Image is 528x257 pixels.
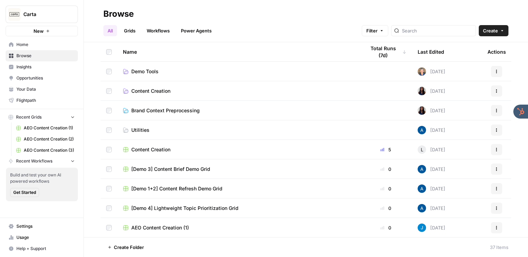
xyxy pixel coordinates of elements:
img: he81ibor8lsei4p3qvg4ugbvimgp [418,184,426,193]
a: Flightpath [6,95,78,106]
div: Browse [103,8,134,20]
img: Carta Logo [8,8,21,21]
input: Search [402,27,473,34]
button: Filter [362,25,388,36]
button: New [6,26,78,36]
div: Name [123,42,354,61]
a: Home [6,39,78,50]
div: Actions [487,42,506,61]
div: [DATE] [418,145,445,154]
a: All [103,25,117,36]
a: Demo Tools [123,68,354,75]
button: Workspace: Carta [6,6,78,23]
button: Create Folder [103,242,148,253]
a: AEO Content Creation (1) [13,122,78,134]
span: Build and test your own AI powered workflows [10,172,74,184]
a: Settings [6,221,78,232]
span: AEO Content Creation (3) [24,147,75,153]
span: AEO Content Creation (1) [24,125,75,131]
span: Get Started [13,189,36,196]
div: 0 [365,224,406,231]
button: Recent Workflows [6,156,78,166]
span: [Demo 3] Content Brief Demo Grid [131,166,210,173]
span: Settings [16,223,75,229]
span: Create [483,27,498,34]
a: [Demo 3] Content Brief Demo Grid [123,166,354,173]
img: he81ibor8lsei4p3qvg4ugbvimgp [418,126,426,134]
div: Last Edited [418,42,444,61]
span: Home [16,41,75,48]
button: Recent Grids [6,112,78,122]
span: New [34,28,44,35]
span: Brand Context Preprocessing [131,107,200,114]
button: Get Started [10,188,39,197]
div: [DATE] [418,165,445,173]
img: rox323kbkgutb4wcij4krxobkpon [418,87,426,95]
img: he81ibor8lsei4p3qvg4ugbvimgp [418,204,426,212]
span: Help + Support [16,245,75,252]
a: Power Agents [177,25,216,36]
a: Content Creation [123,146,354,153]
a: AEO Content Creation (1) [123,224,354,231]
span: AEO Content Creation (1) [131,224,189,231]
span: Recent Grids [16,114,42,120]
div: [DATE] [418,224,445,232]
a: Insights [6,61,78,73]
a: Grids [120,25,140,36]
img: rox323kbkgutb4wcij4krxobkpon [418,106,426,115]
div: [DATE] [418,184,445,193]
div: [DATE] [418,106,445,115]
span: L [421,146,423,153]
div: [DATE] [418,204,445,212]
span: Content Creation [131,88,170,95]
div: [DATE] [418,87,445,95]
span: Carta [23,11,66,18]
a: Browse [6,50,78,61]
button: Help + Support [6,243,78,254]
div: [DATE] [418,67,445,76]
img: he81ibor8lsei4p3qvg4ugbvimgp [418,165,426,173]
button: Create [479,25,508,36]
span: AEO Content Creation (2) [24,136,75,142]
span: [Demo 1+2] Content Refresh Demo Grid [131,185,222,192]
span: Browse [16,53,75,59]
span: [Demo 4] Lightweight Topic Prioritization Grid [131,205,239,212]
span: Opportunities [16,75,75,81]
span: Insights [16,64,75,70]
span: Flightpath [16,97,75,104]
a: [Demo 4] Lightweight Topic Prioritization Grid [123,205,354,212]
span: Filter [366,27,377,34]
span: Create Folder [114,244,144,251]
span: Recent Workflows [16,158,52,164]
img: 50s1itr6iuawd1zoxsc8bt0iyxwq [418,67,426,76]
a: Workflows [142,25,174,36]
a: Opportunities [6,73,78,84]
span: Content Creation [131,146,170,153]
div: [DATE] [418,126,445,134]
span: Utilities [131,127,149,134]
div: Total Runs (7d) [365,42,406,61]
span: Your Data [16,86,75,92]
a: Brand Context Preprocessing [123,107,354,114]
a: Utilities [123,127,354,134]
div: 0 [365,185,406,192]
img: z620ml7ie90s7uun3xptce9f0frp [418,224,426,232]
div: 5 [365,146,406,153]
span: Usage [16,234,75,241]
a: AEO Content Creation (2) [13,134,78,145]
div: 37 Items [490,244,508,251]
a: AEO Content Creation (3) [13,145,78,156]
span: Demo Tools [131,68,159,75]
div: 0 [365,166,406,173]
div: 0 [365,205,406,212]
a: [Demo 1+2] Content Refresh Demo Grid [123,185,354,192]
a: Content Creation [123,88,354,95]
a: Usage [6,232,78,243]
a: Your Data [6,84,78,95]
